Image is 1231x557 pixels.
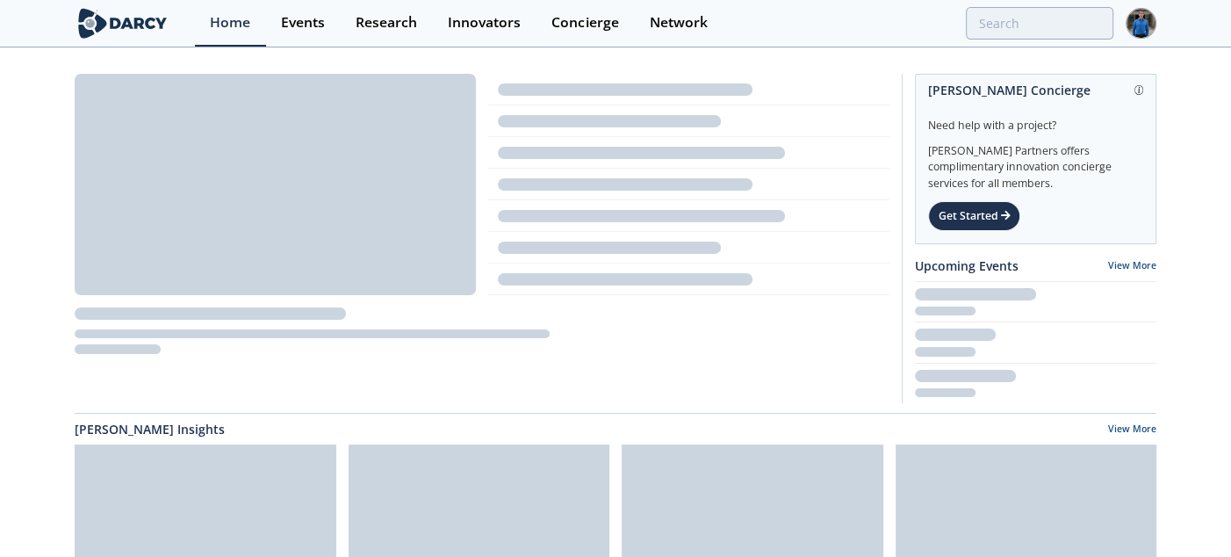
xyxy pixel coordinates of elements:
[928,134,1143,192] div: [PERSON_NAME] Partners offers complimentary innovation concierge services for all members.
[281,16,325,30] div: Events
[75,420,225,438] a: [PERSON_NAME] Insights
[928,201,1020,231] div: Get Started
[928,105,1143,134] div: Need help with a project?
[928,75,1143,105] div: [PERSON_NAME] Concierge
[75,8,170,39] img: logo-wide.svg
[966,7,1113,40] input: Advanced Search
[448,16,521,30] div: Innovators
[551,16,618,30] div: Concierge
[1134,85,1144,95] img: information.svg
[915,257,1019,275] a: Upcoming Events
[210,16,250,30] div: Home
[649,16,707,30] div: Network
[1126,8,1156,39] img: Profile
[1108,259,1156,271] a: View More
[1108,423,1156,438] a: View More
[356,16,417,30] div: Research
